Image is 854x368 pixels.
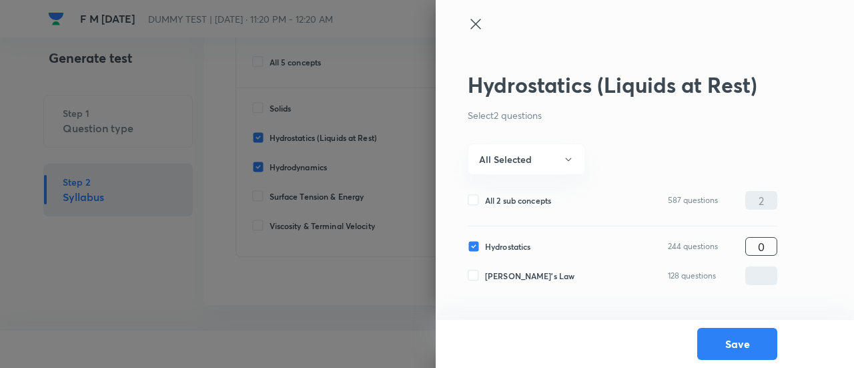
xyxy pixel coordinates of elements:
[479,152,532,166] h6: All Selected
[485,270,574,282] span: [PERSON_NAME]'s Law
[697,328,777,360] button: Save
[468,72,777,98] h2: Hydrostatics (Liquids at Rest)
[485,194,551,206] span: All 2 sub concepts
[468,144,585,175] button: All Selected
[668,194,718,206] p: 587 questions
[468,108,777,122] p: Select 2 questions
[668,270,716,282] p: 128 questions
[485,240,530,252] span: Hydrostatics
[668,240,718,252] p: 244 questions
